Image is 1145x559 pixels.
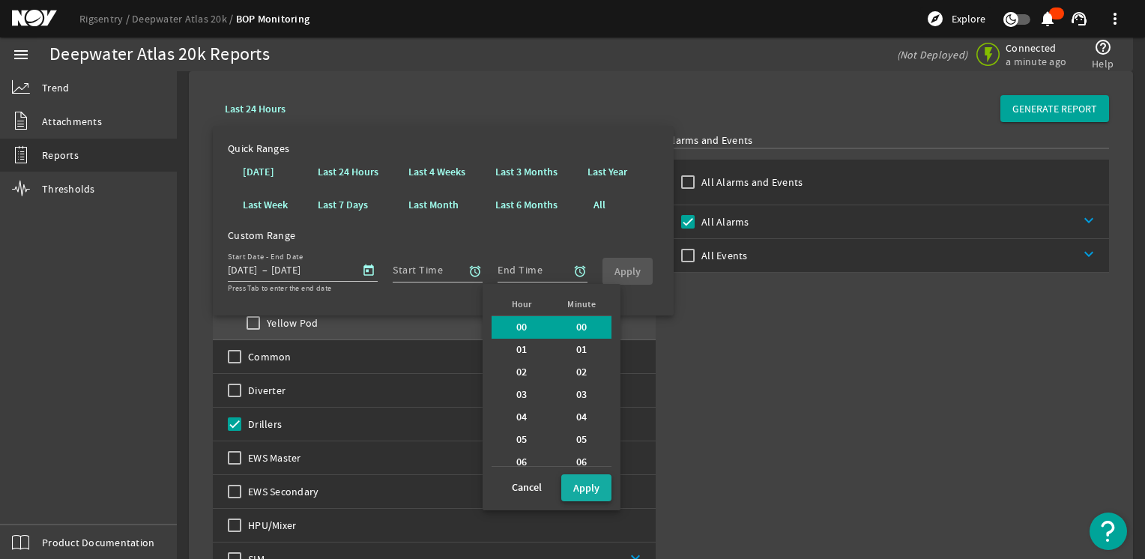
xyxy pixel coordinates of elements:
button: Cancel [500,474,554,501]
b: 03 [516,387,528,402]
b: 01 [576,342,587,357]
b: Cancel [512,480,542,495]
b: Minute [567,297,596,312]
b: 03 [576,387,587,402]
b: 04 [576,410,587,425]
b: 05 [516,432,528,447]
button: Apply [561,474,611,501]
b: 02 [576,365,587,380]
button: Open Resource Center [1090,513,1127,550]
b: 00 [516,320,528,335]
b: Apply [573,481,599,495]
b: 06 [516,455,528,470]
b: 04 [516,410,528,425]
b: 01 [516,342,528,357]
b: 05 [576,432,587,447]
b: 06 [576,455,587,470]
b: 00 [576,320,587,335]
b: 02 [516,365,528,380]
b: Hour [512,297,532,312]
